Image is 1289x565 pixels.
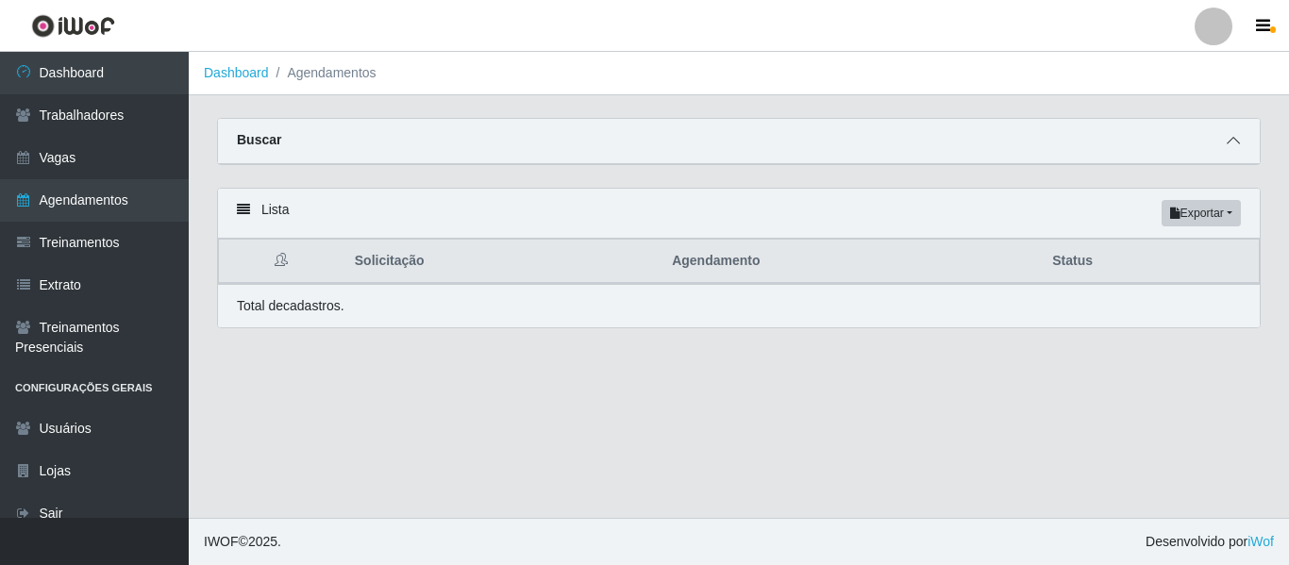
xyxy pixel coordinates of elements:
[204,534,239,549] span: IWOF
[661,240,1041,284] th: Agendamento
[31,14,115,38] img: CoreUI Logo
[269,63,377,83] li: Agendamentos
[218,189,1260,239] div: Lista
[237,296,344,316] p: Total de cadastros.
[189,52,1289,95] nav: breadcrumb
[237,132,281,147] strong: Buscar
[1162,200,1241,226] button: Exportar
[1247,534,1274,549] a: iWof
[204,65,269,80] a: Dashboard
[1146,532,1274,552] span: Desenvolvido por
[204,532,281,552] span: © 2025 .
[1041,240,1259,284] th: Status
[343,240,661,284] th: Solicitação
